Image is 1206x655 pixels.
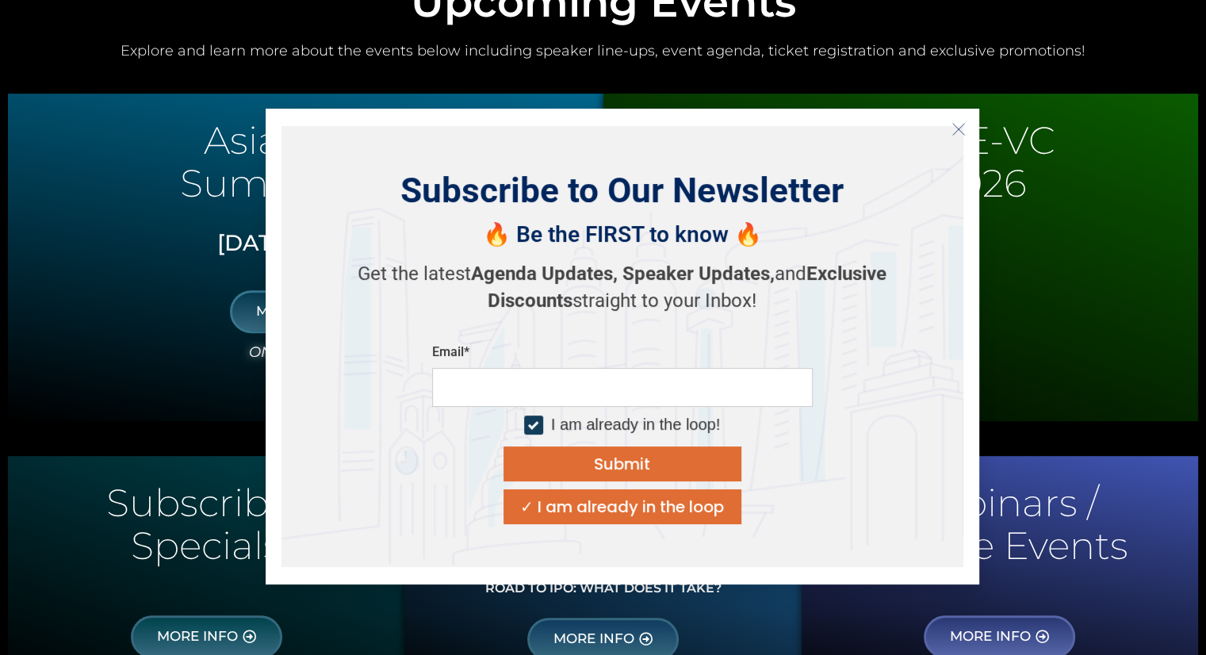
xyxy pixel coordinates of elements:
p: Online Events [810,531,1190,561]
span: MORE INFO [157,630,238,644]
p: Summit 2025 [16,168,595,198]
a: MORE INFO [230,290,381,333]
p: Asia PE-VC [16,125,595,155]
span: MORE INFO [950,630,1031,644]
i: on sale now! [249,343,362,361]
p: Webinars / [810,488,1190,518]
span: MORE INFO [553,632,634,646]
h3: [DATE] – [DATE] [20,230,592,257]
h2: Explore and learn more about the events below including speaker line-ups, event agenda, ticket re... [8,42,1198,60]
p: Specials [16,531,396,561]
p: Subscriber [16,488,396,518]
p: ROAD TO IPO: WHAT DOES IT TAKE? [412,582,793,595]
span: MORE INFO [256,305,337,319]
